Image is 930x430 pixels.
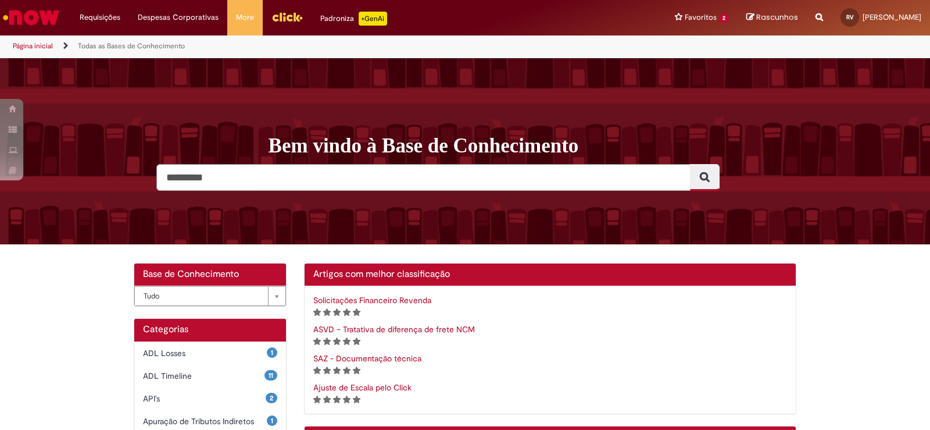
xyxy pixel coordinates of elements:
span: Rascunhos [756,12,798,23]
img: ServiceNow [1,6,61,29]
h2: Artigos com melhor classificação [313,269,788,280]
p: +GenAi [359,12,387,26]
i: 5 [353,396,360,404]
a: ASVD – Tratativa de diferença de frete NCM [313,324,475,335]
i: 1 [313,367,321,375]
span: More [236,12,254,23]
i: 2 [323,396,331,404]
span: API's [143,393,266,404]
span: Favoritos [685,12,717,23]
i: 5 [353,367,360,375]
i: 3 [333,308,341,317]
span: Classificação de artigo - Somente leitura [313,307,360,317]
div: 11 ADL Timeline [134,364,286,388]
a: Página inicial [13,41,53,51]
i: 1 [313,337,321,346]
span: ADL Losses [143,347,267,359]
span: Classificação de artigo - Somente leitura [313,365,360,375]
i: 3 [333,396,341,404]
div: Padroniza [320,12,387,26]
i: 5 [353,308,360,317]
div: 2 API's [134,387,286,410]
a: Solicitações Financeiro Revenda [313,295,431,305]
h1: Bem vindo à Base de Conhecimento [269,134,805,158]
i: 5 [353,337,360,346]
a: Ajuste de Escala pelo Click [313,382,412,393]
button: Pesquisar [690,164,720,191]
i: 2 [323,308,331,317]
i: 1 [313,396,321,404]
span: Apuração de Tributos Indiretos [143,415,267,427]
span: 2 [719,13,729,23]
h1: Categorias [143,325,277,335]
ul: Trilhas de página [9,35,611,57]
div: 1 ADL Losses [134,342,286,365]
i: 4 [343,337,350,346]
span: Tudo [144,287,262,305]
i: 2 [323,337,331,346]
span: Requisições [80,12,120,23]
i: 4 [343,396,350,404]
span: 11 [264,370,277,381]
i: 3 [333,337,341,346]
i: 4 [343,367,350,375]
i: 3 [333,367,341,375]
span: Despesas Corporativas [138,12,219,23]
a: Rascunhos [746,12,798,23]
span: RV [846,13,854,21]
span: 2 [266,393,277,403]
span: 1 [267,347,277,358]
span: [PERSON_NAME] [863,12,921,22]
span: ADL Timeline [143,370,264,382]
a: SAZ - Documentação técnica [313,353,421,364]
span: Classificação de artigo - Somente leitura [313,336,360,346]
span: 1 [267,415,277,426]
i: 2 [323,367,331,375]
img: click_logo_yellow_360x200.png [271,8,303,26]
h2: Base de Conhecimento [143,269,277,280]
input: Pesquisar [156,164,691,191]
i: 1 [313,308,321,317]
div: Bases de Conhecimento [134,286,286,306]
span: Classificação de artigo - Somente leitura [313,394,360,404]
i: 4 [343,308,350,317]
a: Tudo [134,286,286,306]
a: Todas as Bases de Conhecimento [78,41,185,51]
